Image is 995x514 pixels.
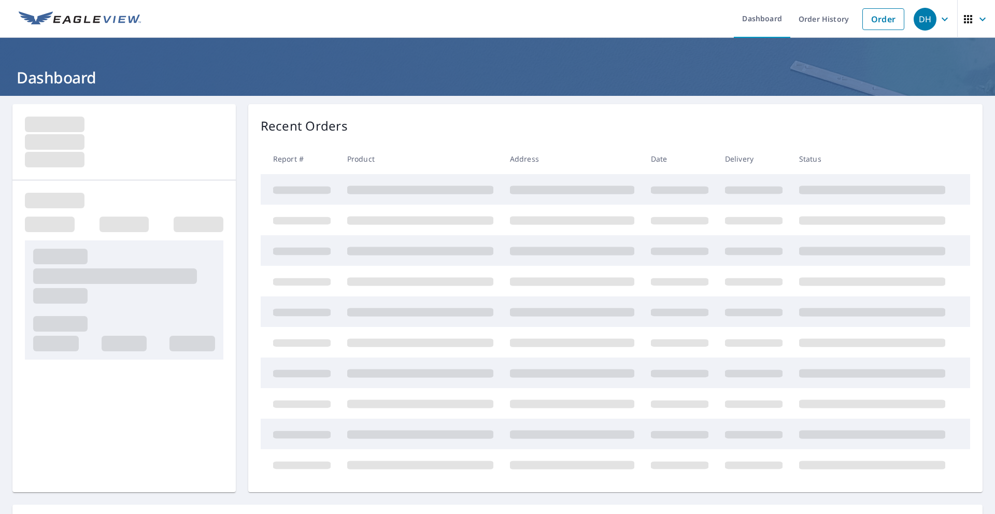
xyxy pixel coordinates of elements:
div: DH [914,8,936,31]
h1: Dashboard [12,67,983,88]
th: Delivery [717,144,791,174]
img: EV Logo [19,11,141,27]
th: Product [339,144,502,174]
th: Address [502,144,643,174]
p: Recent Orders [261,117,348,135]
a: Order [862,8,904,30]
th: Date [643,144,717,174]
th: Status [791,144,954,174]
th: Report # [261,144,339,174]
